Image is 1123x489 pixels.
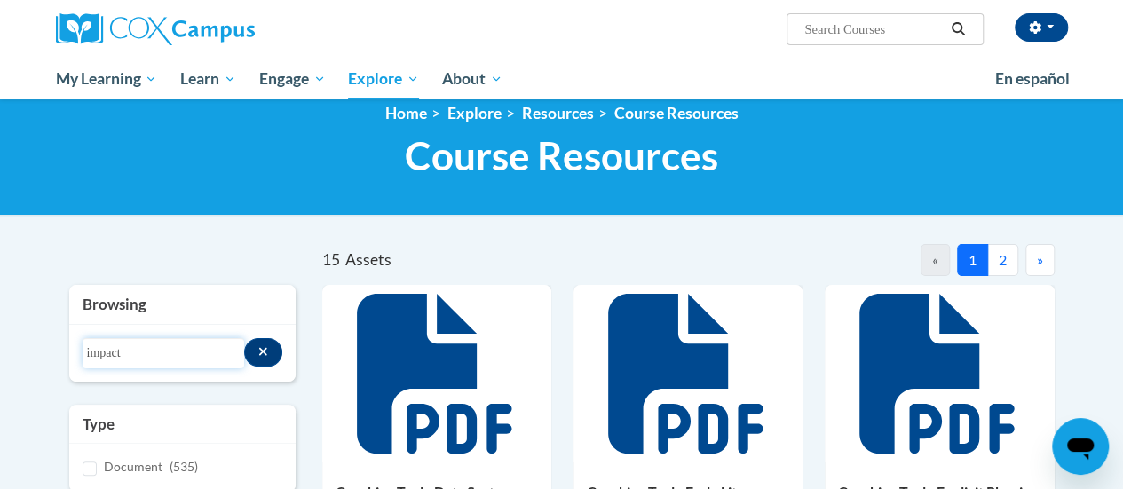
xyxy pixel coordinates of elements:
[442,68,502,90] span: About
[104,459,162,474] span: Document
[945,19,971,40] button: Search
[1052,418,1109,475] iframe: Button to launch messaging window
[248,59,337,99] a: Engage
[55,68,157,90] span: My Learning
[348,68,419,90] span: Explore
[83,338,245,368] input: Search resources
[688,244,1055,276] nav: Pagination Navigation
[345,250,391,269] span: Assets
[405,132,718,179] span: Course Resources
[431,59,514,99] a: About
[180,68,236,90] span: Learn
[987,244,1018,276] button: 2
[995,69,1070,88] span: En español
[170,459,198,474] span: (535)
[336,59,431,99] a: Explore
[169,59,248,99] a: Learn
[56,13,255,45] img: Cox Campus
[43,59,1081,99] div: Main menu
[447,104,502,122] a: Explore
[1037,251,1043,268] span: »
[244,338,282,367] button: Search resources
[957,244,988,276] button: 1
[1025,244,1055,276] button: Next
[83,294,282,315] h3: Browsing
[522,104,594,122] a: Resources
[259,68,326,90] span: Engage
[984,60,1081,98] a: En español
[614,104,739,122] a: Course Resources
[44,59,170,99] a: My Learning
[1015,13,1068,42] button: Account Settings
[56,13,376,45] a: Cox Campus
[83,414,282,435] h3: Type
[803,19,945,40] input: Search Courses
[322,250,340,269] span: 15
[385,104,427,122] a: Home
